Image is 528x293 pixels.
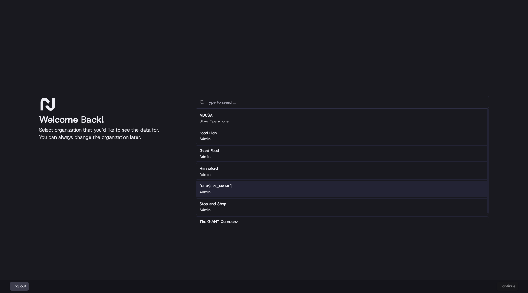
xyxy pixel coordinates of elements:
[39,114,186,125] h1: Welcome Back!
[200,201,226,207] h2: Stop and Shop
[200,130,217,136] h2: Food Lion
[200,148,219,154] h2: Giant Food
[200,113,229,118] h2: ADUSA
[200,172,211,177] p: Admin
[207,96,485,108] input: Type to search...
[200,166,218,171] h2: Hannaford
[200,190,211,195] p: Admin
[200,136,211,141] p: Admin
[200,154,211,159] p: Admin
[10,282,29,291] button: Log out
[39,126,186,141] p: Select organization that you’d like to see the data for. You can always change the organization l...
[200,219,238,224] h2: The GIANT Company
[200,184,232,189] h2: [PERSON_NAME]
[196,109,489,234] div: Suggestions
[200,119,229,124] p: Store Operations
[200,207,211,212] p: Admin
